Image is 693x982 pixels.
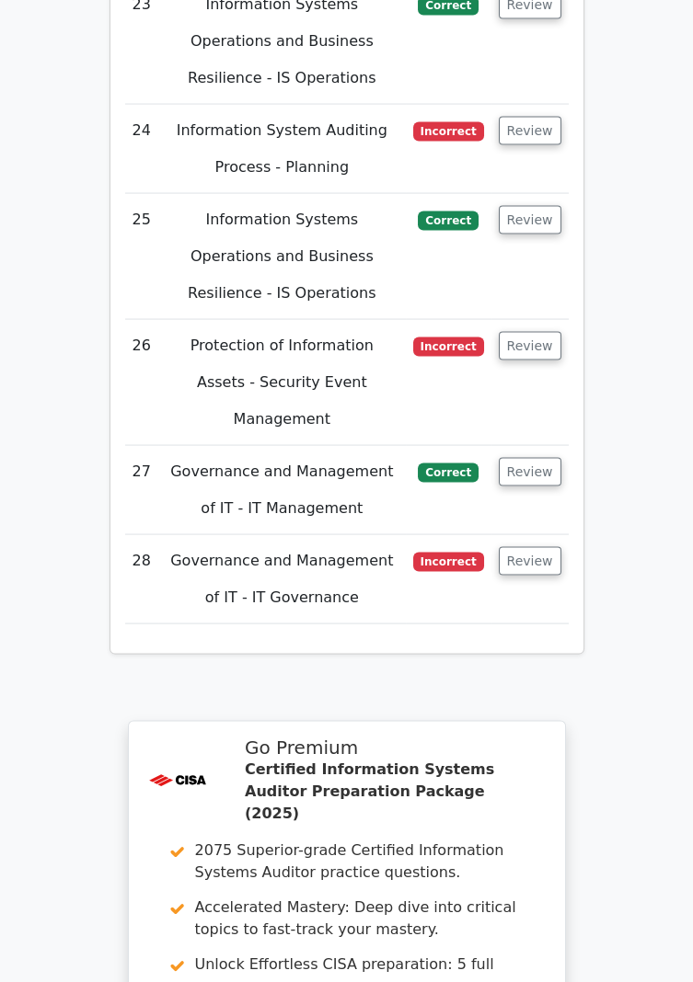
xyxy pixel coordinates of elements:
[158,446,406,535] td: Governance and Management of IT - IT Management
[499,117,561,145] button: Review
[418,211,478,230] span: Correct
[158,105,406,194] td: Information System Auditing Process - Planning
[158,320,406,446] td: Protection of Information Assets - Security Event Management
[499,458,561,486] button: Review
[413,337,484,356] span: Incorrect
[499,547,561,576] button: Review
[413,553,484,571] span: Incorrect
[158,194,406,320] td: Information Systems Operations and Business Resilience - IS Operations
[125,194,158,320] td: 25
[125,446,158,535] td: 27
[125,105,158,194] td: 24
[418,463,478,482] span: Correct
[125,535,158,624] td: 28
[499,206,561,234] button: Review
[158,535,406,624] td: Governance and Management of IT - IT Governance
[499,332,561,360] button: Review
[413,122,484,141] span: Incorrect
[125,320,158,446] td: 26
